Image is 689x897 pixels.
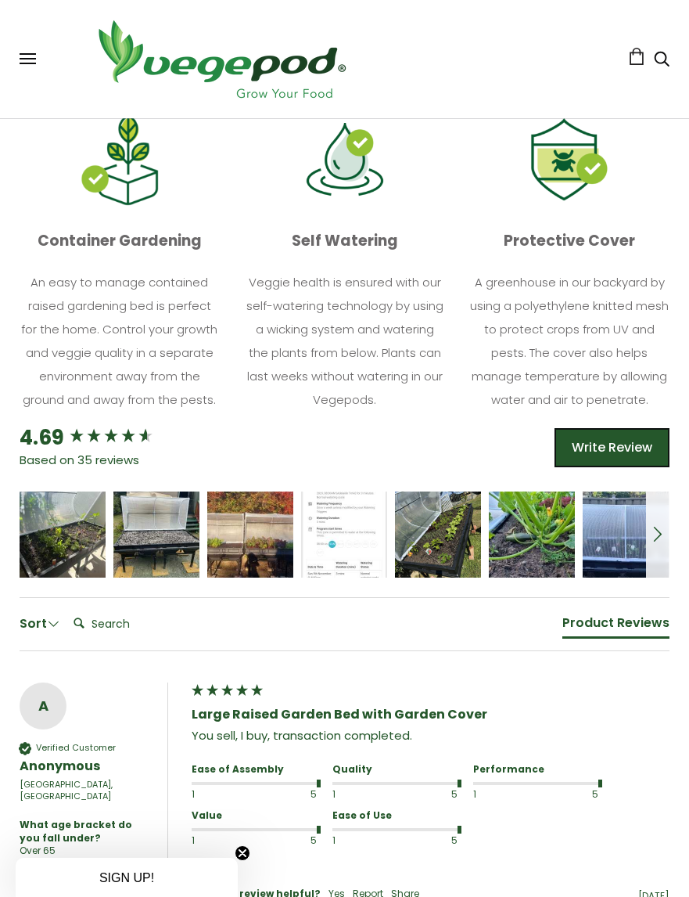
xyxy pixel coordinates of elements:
div: Performance [473,763,598,776]
p: Container Gardening [20,226,220,256]
p: A greenhouse in our backyard by using a polyethylene knitted mesh to protect crops from UV and pe... [469,271,669,412]
div: 1 [332,834,372,848]
img: Vegepod [84,16,358,103]
div: A [20,694,66,718]
img: Review Image - Large Raised Garden Bed with VegeCover 2m x 1m [489,492,575,578]
div: Reviews Tabs [562,614,669,646]
label: Search: [66,607,67,608]
div: 1 [192,788,231,802]
div: 1 [473,788,513,802]
a: Search [654,52,669,69]
div: 5 [277,788,317,802]
div: Over 65 [20,845,56,858]
div: SIGN UP!Close teaser [16,858,238,897]
span: SIGN UP! [99,871,154,884]
div: 5 [277,834,317,848]
img: Review Image - Large Raised Garden Bed with VegeCover 2m x 1m [301,492,387,578]
div: What age bracket do you fall under? [20,819,144,845]
div: 4.69 star rating [68,427,154,448]
div: Large Raised Garden Bed with Garden Cover [192,706,669,723]
div: 5 [558,788,598,802]
div: Quality [332,763,458,776]
div: Sort [20,615,59,632]
div: 4.69 [20,423,64,452]
div: Ease of Assembly [192,763,317,776]
div: 5 [418,834,458,848]
div: 1 [332,788,372,802]
div: Overall product rating out of 5: 4.69 [20,423,184,452]
div: 1 [192,834,231,848]
img: Review Image - Large Raised Garden Bed with VegeCover 2m x 1m [207,492,293,578]
div: 5 [418,788,458,802]
img: Review Image - Large Raised Garden Bed with VegeCover 2m x 1m [20,492,106,578]
input: Search [67,608,192,639]
div: Product Reviews [562,614,669,632]
p: Veggie health is ensured with our self-watering technology by using a wicking system and watering... [245,271,445,412]
div: Verified Customer [36,742,116,754]
div: Anonymous [20,758,152,775]
div: You sell, I buy, transaction completed. [192,727,669,744]
div: [GEOGRAPHIC_DATA], [GEOGRAPHIC_DATA] [20,779,152,803]
button: Close teaser [235,845,250,861]
div: 5 star rating [190,683,264,702]
img: Review Image - Large Raised Garden Bed with VegeCover 2m x 1m [395,492,481,578]
img: Review Image - Large Raised Garden Bed with VegeCover 2m x 1m [113,492,199,578]
img: Review Image - Large Raised Garden Bed with VegeCover 2m x 1m [583,492,669,578]
p: Protective Cover [469,226,669,256]
div: Write Review [554,428,669,467]
div: Ease of Use [332,809,458,823]
div: Based on 35 reviews [20,452,184,468]
p: An easy to manage contained raised gardening bed is perfect for the home. Control your growth and... [20,271,220,412]
p: Self Watering [245,226,445,256]
div: Value [192,809,317,823]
